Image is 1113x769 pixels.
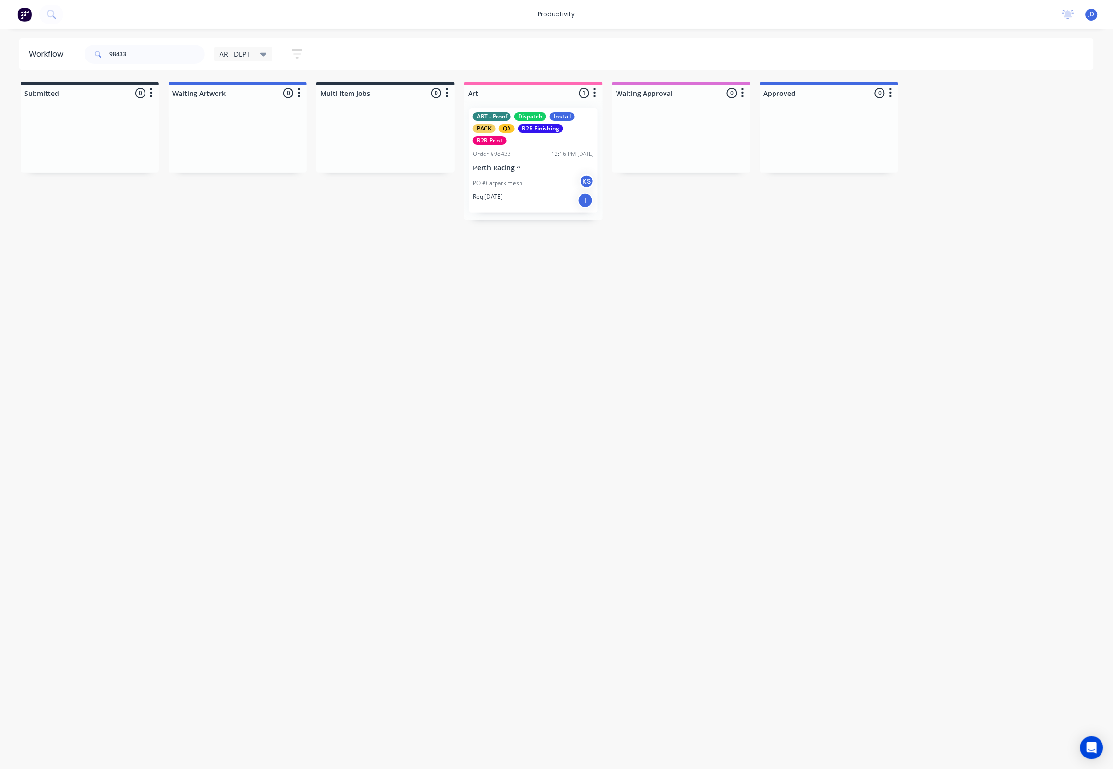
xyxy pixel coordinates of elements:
div: Open Intercom Messenger [1080,736,1103,759]
div: productivity [533,7,580,22]
p: PO #Carpark mesh [473,179,522,188]
input: Search for orders... [109,45,205,64]
div: QA [499,124,515,133]
p: Perth Racing ^ [473,164,594,172]
div: KS [580,174,594,189]
div: PACK [473,124,496,133]
div: ART - Proof [473,112,511,121]
p: Req. [DATE] [473,192,503,201]
span: ART DEPT [220,49,251,59]
div: Dispatch [514,112,546,121]
div: R2R Finishing [518,124,563,133]
div: R2R Print [473,136,507,145]
div: 12:16 PM [DATE] [551,150,594,158]
div: Order #98433 [473,150,511,158]
span: JD [1089,10,1095,19]
img: Factory [17,7,32,22]
div: I [578,193,593,208]
div: ART - ProofDispatchInstallPACKQAR2R FinishingR2R PrintOrder #9843312:16 PM [DATE]Perth Racing ^PO... [469,108,598,213]
div: Workflow [29,48,68,60]
div: Install [550,112,575,121]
